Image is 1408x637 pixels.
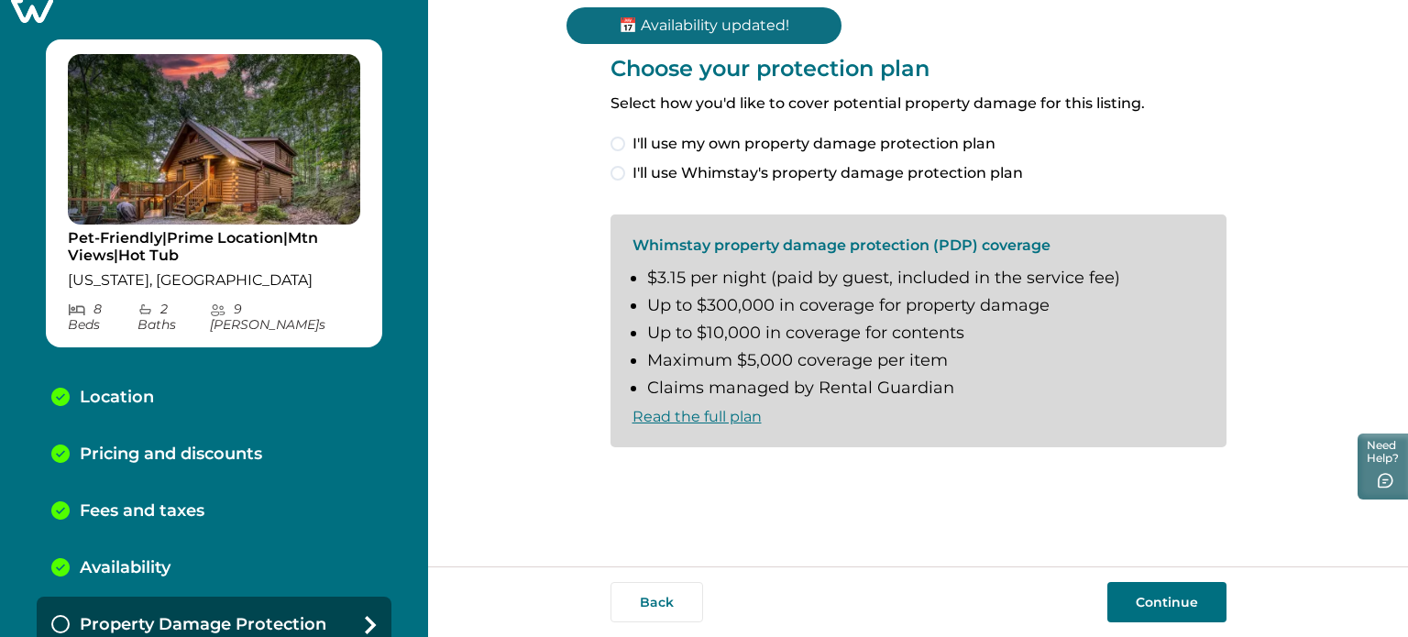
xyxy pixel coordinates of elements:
[632,408,762,425] a: Read the full plan
[68,54,360,225] img: propertyImage_Pet-Friendly|Prime Location|Mtn Views|Hot Tub
[632,236,1204,255] p: Whimstay property damage protection (PDP) coverage
[80,501,204,522] p: Fees and taxes
[1107,582,1226,622] button: Continue
[137,302,210,333] p: 2 Bath s
[68,229,360,265] p: Pet-Friendly|Prime Location|Mtn Views|Hot Tub
[647,296,1204,316] li: Up to $300,000 in coverage for property damage
[647,351,1204,371] li: Maximum $5,000 coverage per item
[80,388,154,408] p: Location
[80,615,326,635] p: Property Damage Protection
[610,94,1226,113] p: Select how you'd like to cover potential property damage for this listing.
[632,133,995,155] span: I'll use my own property damage protection plan
[68,302,137,333] p: 8 Bed s
[68,271,360,290] p: [US_STATE], [GEOGRAPHIC_DATA]
[647,379,1204,399] li: Claims managed by Rental Guardian
[80,558,170,578] p: Availability
[647,324,1204,344] li: Up to $10,000 in coverage for contents
[566,7,841,44] p: 📅 Availability updated!
[610,55,1226,82] p: Choose your protection plan
[632,162,1023,184] span: I'll use Whimstay's property damage protection plan
[647,269,1204,289] li: $3.15 per night (paid by guest, included in the service fee)
[80,445,262,465] p: Pricing and discounts
[210,302,360,333] p: 9 [PERSON_NAME] s
[610,582,703,622] button: Back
